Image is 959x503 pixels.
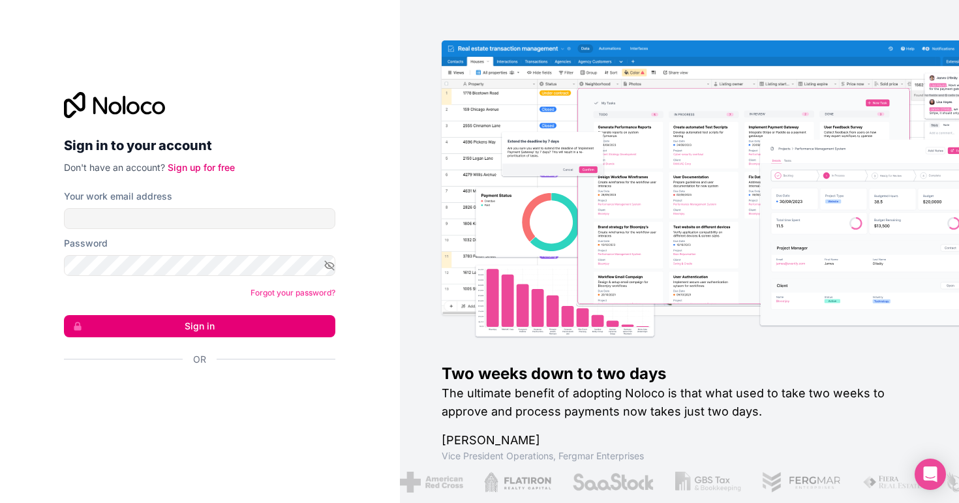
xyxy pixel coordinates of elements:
[442,363,917,384] h1: Two weeks down to two days
[64,190,172,203] label: Your work email address
[64,237,108,250] label: Password
[64,162,165,173] span: Don't have an account?
[762,472,842,493] img: /assets/fergmar-CudnrXN5.png
[862,472,923,493] img: /assets/fiera-fwj2N5v4.png
[64,208,335,229] input: Email address
[168,162,235,173] a: Sign up for free
[251,288,335,297] a: Forgot your password?
[675,472,741,493] img: /assets/gbstax-C-GtDUiK.png
[442,384,917,421] h2: The ultimate benefit of adopting Noloco is that what used to take two weeks to approve and proces...
[193,353,206,366] span: Or
[572,472,654,493] img: /assets/saastock-C6Zbiodz.png
[64,255,335,276] input: Password
[64,134,335,157] h2: Sign in to your account
[399,472,463,493] img: /assets/american-red-cross-BAupjrZR.png
[915,459,946,490] div: Open Intercom Messenger
[442,431,917,450] h1: [PERSON_NAME]
[483,472,551,493] img: /assets/flatiron-C8eUkumj.png
[442,450,917,463] h1: Vice President Operations , Fergmar Enterprises
[64,315,335,337] button: Sign in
